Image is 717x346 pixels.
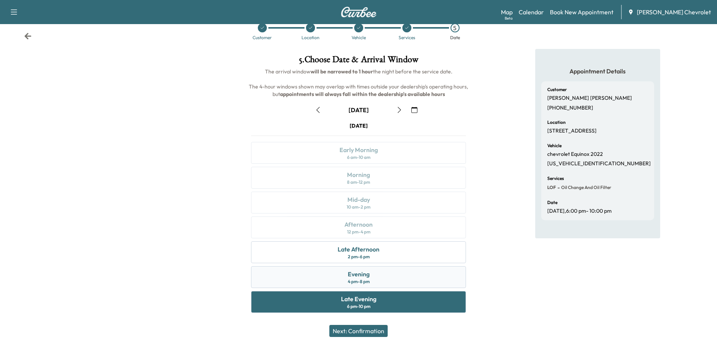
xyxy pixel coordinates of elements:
[348,254,370,260] div: 2 pm - 6 pm
[547,208,612,215] p: [DATE] , 6:00 pm - 10:00 pm
[547,160,651,167] p: [US_VEHICLE_IDENTIFICATION_NUMBER]
[399,35,415,40] div: Services
[560,184,611,191] span: Oil Change and Oil Filter
[347,303,370,309] div: 6 pm - 10 pm
[547,143,562,148] h6: Vehicle
[349,106,369,114] div: [DATE]
[350,122,368,130] div: [DATE]
[547,87,567,92] h6: Customer
[341,294,376,303] div: Late Evening
[505,15,513,21] div: Beta
[341,7,377,17] img: Curbee Logo
[519,8,544,17] a: Calendar
[329,325,388,337] button: Next: Confirmation
[348,279,370,285] div: 4 pm - 8 pm
[245,55,472,68] h1: 5 . Choose Date & Arrival Window
[547,105,593,111] p: [PHONE_NUMBER]
[24,32,32,40] div: Back
[450,35,460,40] div: Date
[547,95,632,102] p: [PERSON_NAME] [PERSON_NAME]
[280,91,445,98] b: appointments will always fall within the dealership's available hours
[352,35,366,40] div: Vehicle
[451,23,460,32] div: 5
[547,128,597,134] p: [STREET_ADDRESS]
[253,35,272,40] div: Customer
[501,8,513,17] a: MapBeta
[338,245,379,254] div: Late Afternoon
[547,176,564,181] h6: Services
[547,151,603,158] p: chevrolet Equinox 2022
[311,68,373,75] b: will be narrowed to 1 hour
[348,270,370,279] div: Evening
[249,68,469,98] span: The arrival window the night before the service date. The 4-hour windows shown may overlap with t...
[547,184,556,191] span: LOF
[547,120,566,125] h6: Location
[637,8,711,17] span: [PERSON_NAME] Chevrolet
[550,8,613,17] a: Book New Appointment
[547,200,557,205] h6: Date
[301,35,320,40] div: Location
[541,67,654,75] h5: Appointment Details
[556,184,560,191] span: -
